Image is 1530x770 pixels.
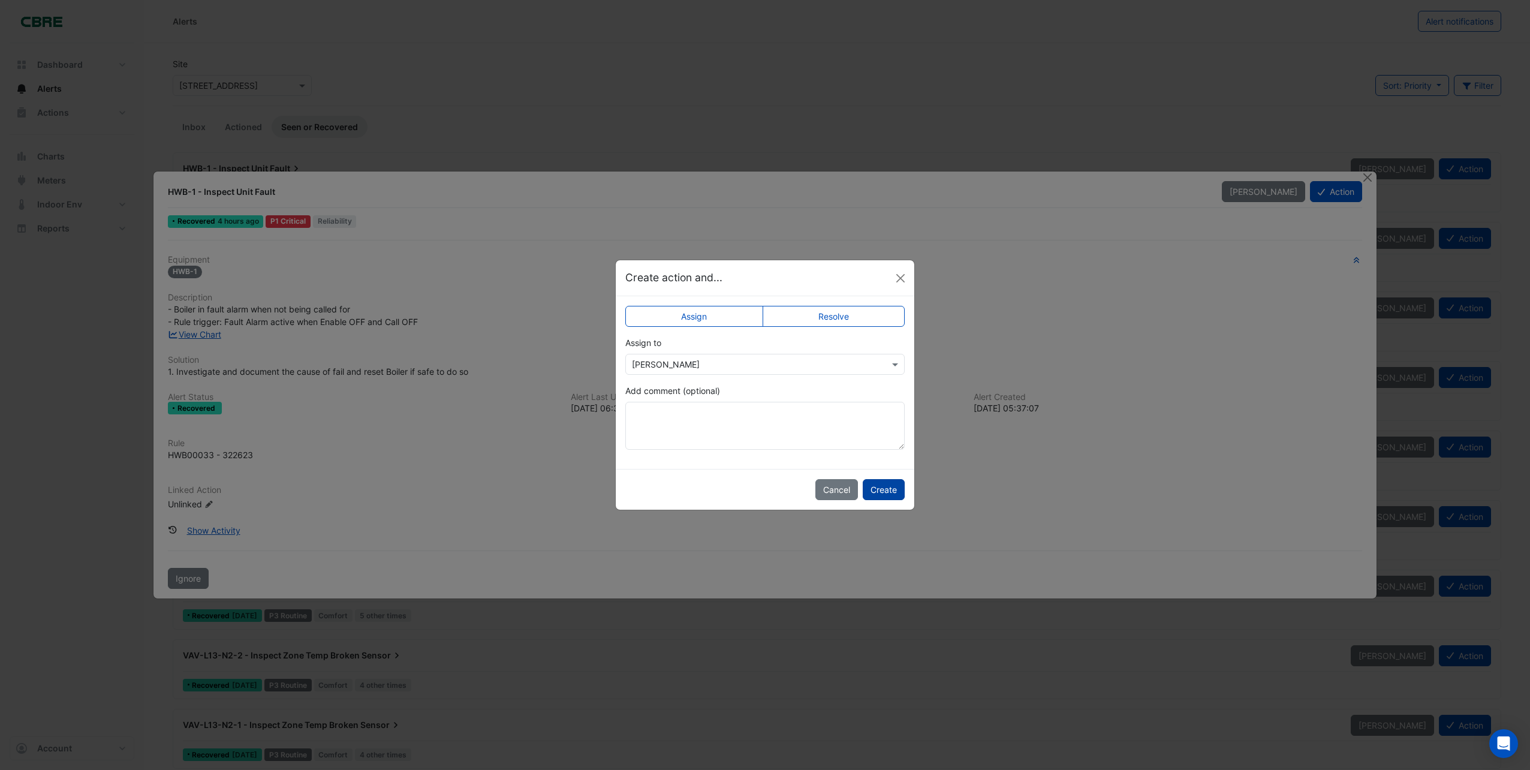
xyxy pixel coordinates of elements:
[892,269,909,287] button: Close
[1489,729,1518,758] div: Open Intercom Messenger
[625,336,661,349] label: Assign to
[815,479,858,500] button: Cancel
[625,306,763,327] label: Assign
[625,270,722,285] h5: Create action and...
[863,479,905,500] button: Create
[763,306,905,327] label: Resolve
[625,384,720,397] label: Add comment (optional)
